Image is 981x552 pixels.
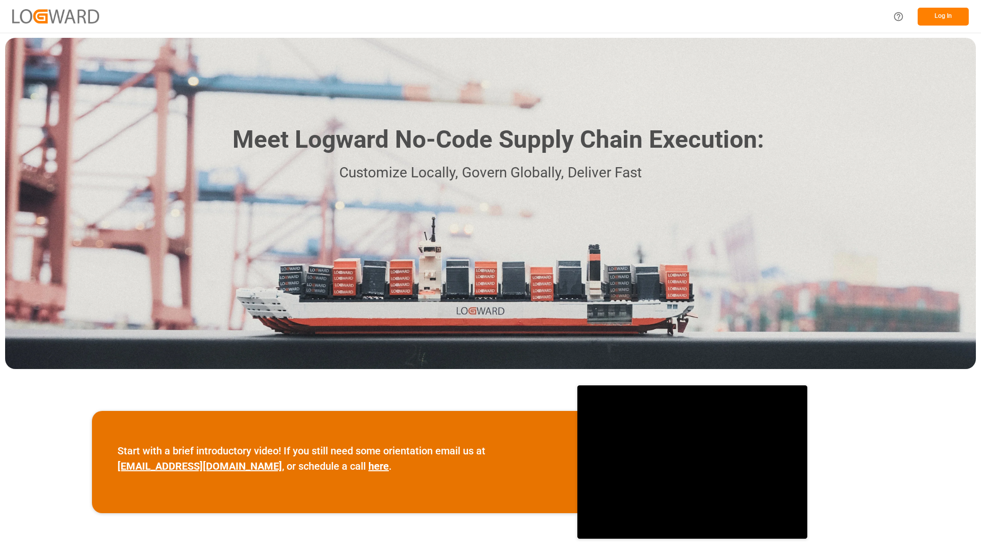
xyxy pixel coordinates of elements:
button: Help Center [887,5,910,28]
button: Log In [918,8,969,26]
img: Logward_new_orange.png [12,9,99,23]
p: Start with a brief introductory video! If you still need some orientation email us at , or schedu... [118,443,552,474]
p: Customize Locally, Govern Globally, Deliver Fast [217,162,764,185]
a: here [368,460,389,472]
a: [EMAIL_ADDRESS][DOMAIN_NAME] [118,460,282,472]
h1: Meet Logward No-Code Supply Chain Execution: [232,122,764,158]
